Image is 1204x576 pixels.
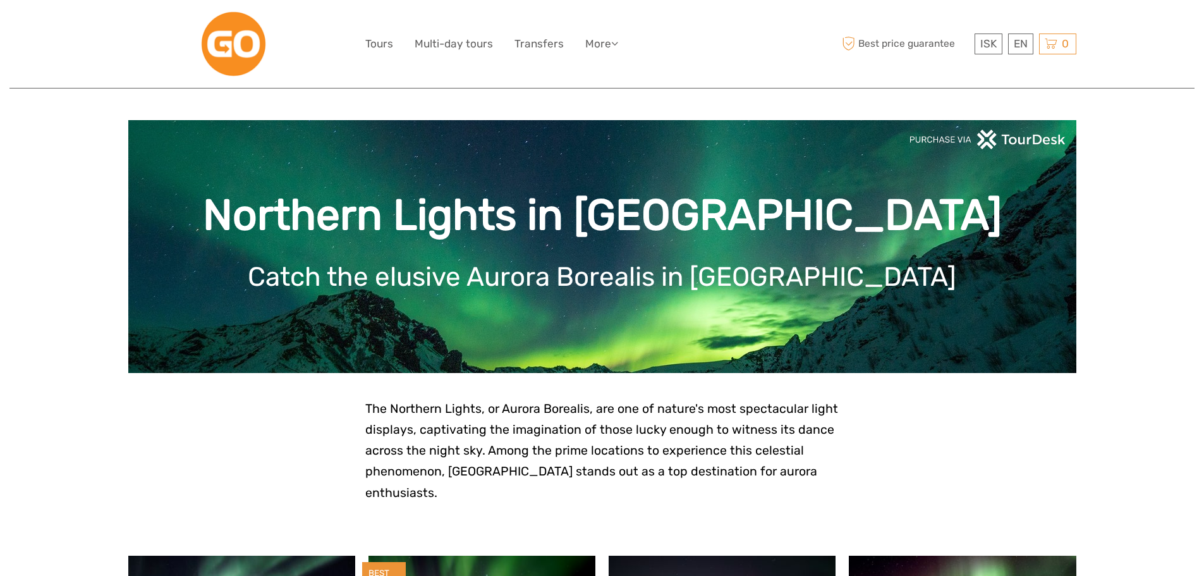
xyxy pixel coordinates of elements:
[980,37,997,50] span: ISK
[365,401,838,500] span: The Northern Lights, or Aurora Borealis, are one of nature's most spectacular light displays, cap...
[909,130,1067,149] img: PurchaseViaTourDeskwhite.png
[147,190,1057,241] h1: Northern Lights in [GEOGRAPHIC_DATA]
[1008,34,1033,54] div: EN
[147,261,1057,293] h1: Catch the elusive Aurora Borealis in [GEOGRAPHIC_DATA]
[415,35,493,53] a: Multi-day tours
[839,34,971,54] span: Best price guarantee
[1060,37,1071,50] span: 0
[365,35,393,53] a: Tours
[199,9,268,78] img: 1096-1703b550-bf4e-4db5-bf57-08e43595299e_logo_big.jpg
[514,35,564,53] a: Transfers
[585,35,618,53] a: More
